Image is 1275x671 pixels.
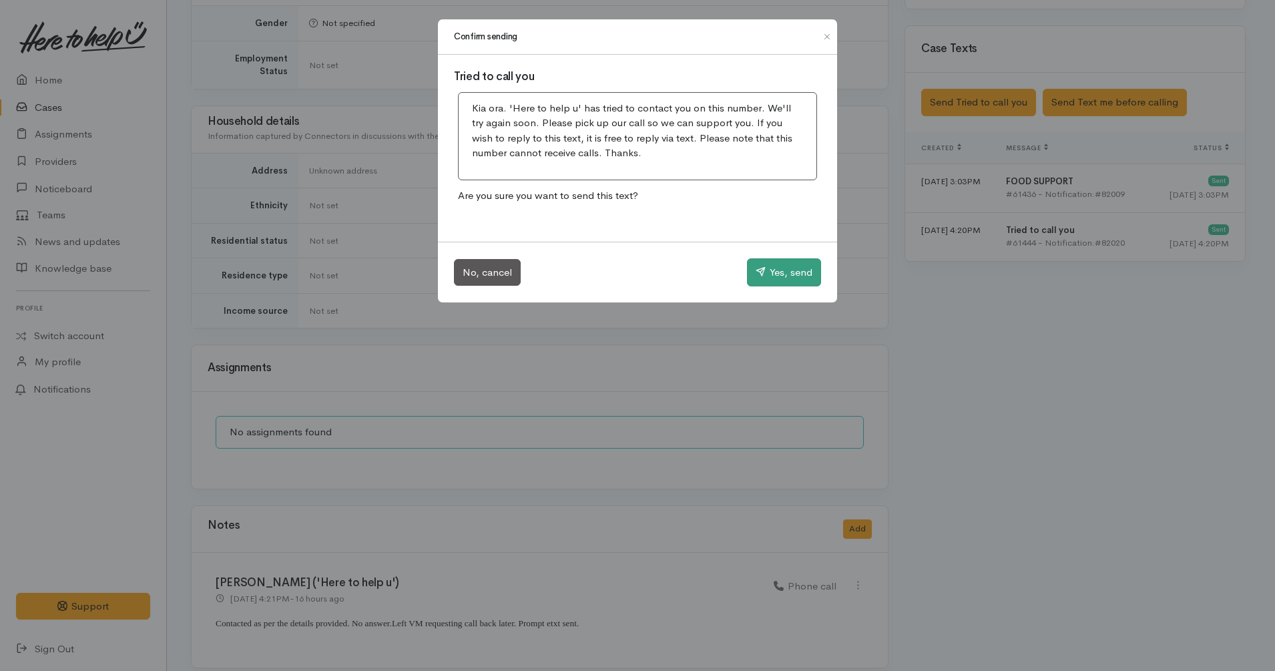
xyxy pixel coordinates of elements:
button: No, cancel [454,259,521,286]
button: Yes, send [747,258,821,286]
p: Are you sure you want to send this text? [454,184,821,208]
p: Kia ora. 'Here to help u' has tried to contact you on this number. We'll try again soon. Please p... [472,101,803,161]
h1: Confirm sending [454,30,517,43]
h3: Tried to call you [454,71,821,83]
button: Close [816,29,838,45]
